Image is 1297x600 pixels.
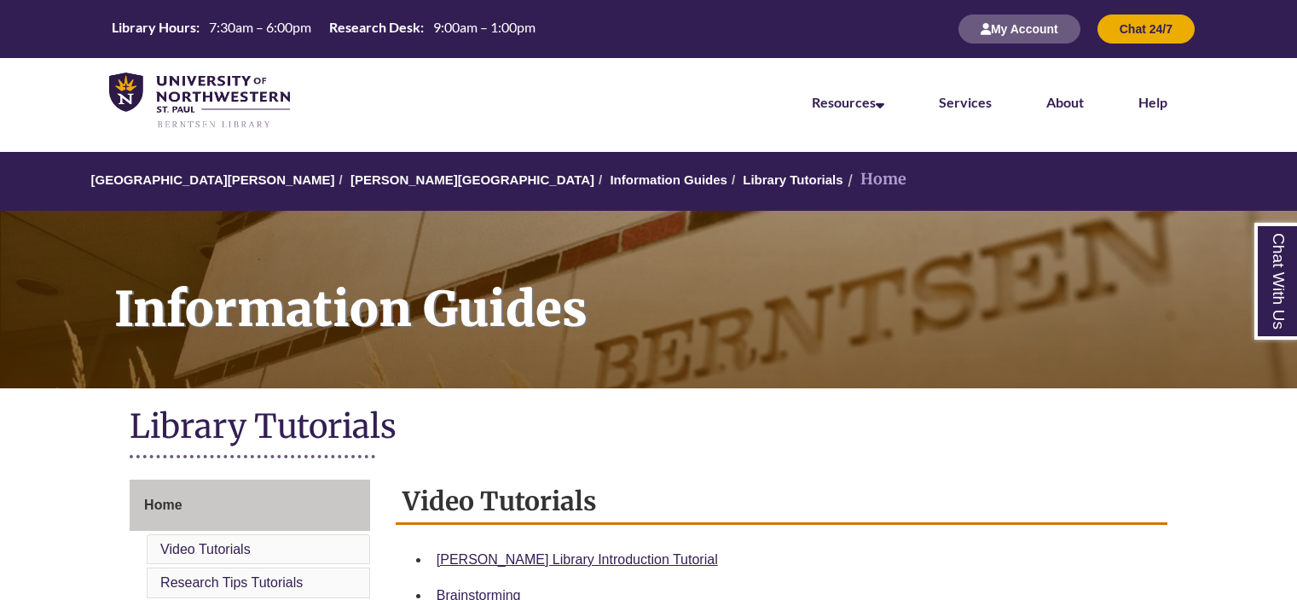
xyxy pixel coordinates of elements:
h1: Library Tutorials [130,405,1167,451]
th: Research Desk: [322,18,426,37]
a: Resources [812,94,884,110]
button: Chat 24/7 [1097,15,1195,44]
a: Library Tutorials [743,172,842,187]
a: Help [1138,94,1167,110]
span: Home [144,498,182,512]
a: My Account [958,21,1080,36]
a: Hours Today [105,18,542,41]
li: Home [843,167,906,192]
a: Chat 24/7 [1097,21,1195,36]
button: My Account [958,15,1080,44]
a: [PERSON_NAME][GEOGRAPHIC_DATA] [350,172,594,187]
a: [PERSON_NAME] Library Introduction Tutorial [437,552,718,567]
a: Information Guides [610,172,727,187]
img: UNWSP Library Logo [109,73,290,130]
a: Video Tutorials [160,542,251,556]
a: About [1046,94,1084,110]
a: Home [130,480,370,531]
span: 9:00am – 1:00pm [433,19,536,35]
table: Hours Today [105,18,542,39]
h2: Video Tutorials [396,480,1167,525]
h1: Information Guides [96,211,1297,366]
a: Services [939,94,992,110]
a: [GEOGRAPHIC_DATA][PERSON_NAME] [90,172,334,187]
a: Research Tips Tutorials [160,575,303,590]
th: Library Hours: [105,18,202,37]
span: 7:30am – 6:00pm [209,19,311,35]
